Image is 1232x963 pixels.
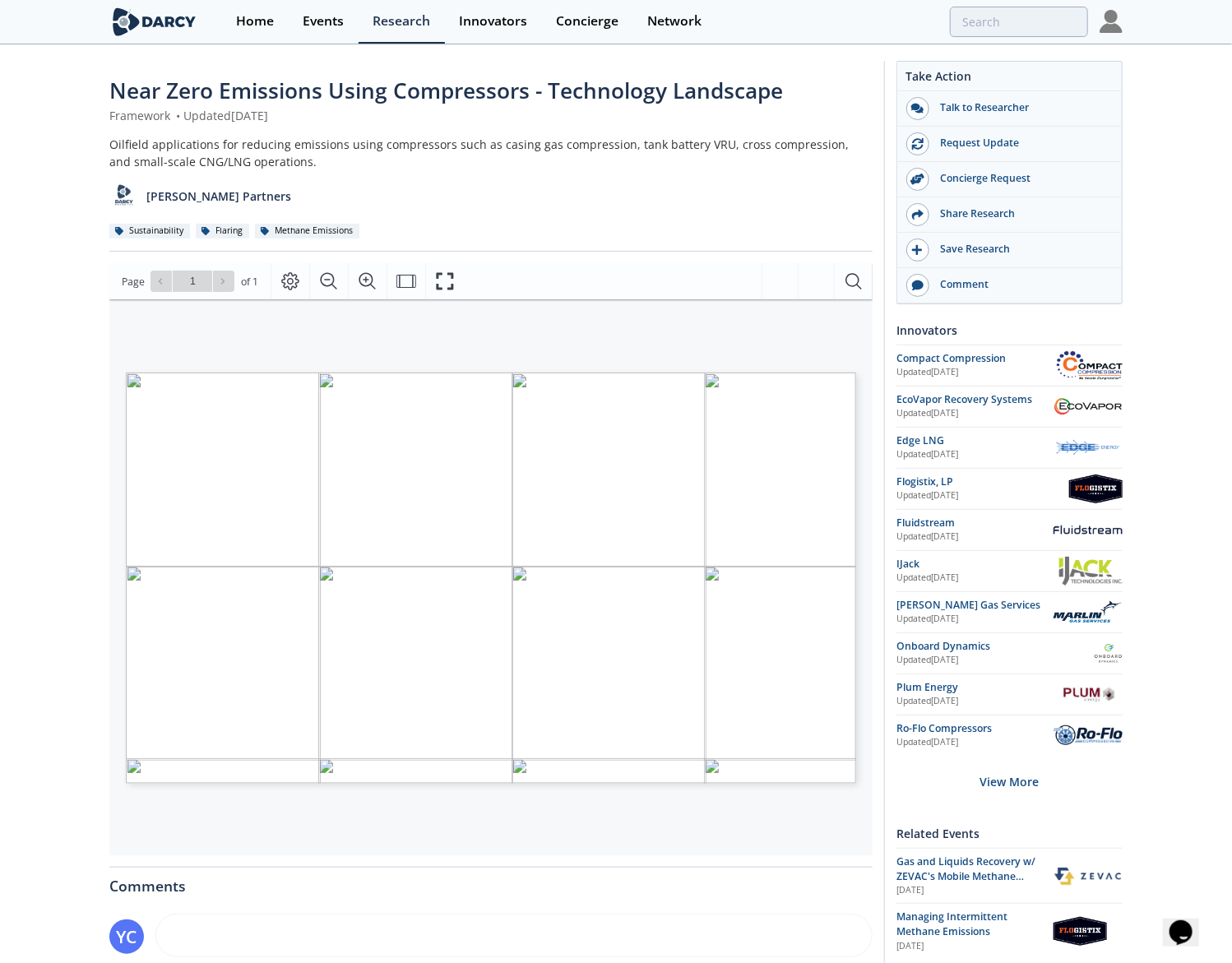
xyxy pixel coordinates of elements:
img: Plum Energy [1056,680,1123,709]
a: IJack Updated[DATE] IJack [896,557,1123,586]
img: Onboard Dynamics [1094,639,1123,668]
img: logo-wide.svg [109,7,199,36]
img: Edge LNG [1054,438,1123,456]
div: [DATE] [896,884,1042,897]
img: Flogistix, LP [1054,917,1107,946]
a: Plum Energy Updated[DATE] Plum Energy [896,680,1123,709]
div: Updated [DATE] [896,407,1054,420]
div: Research [373,15,430,28]
a: Flogistix, LP Updated[DATE] Flogistix, LP [896,475,1123,503]
div: Sustainability [109,224,190,238]
div: Related Events [896,819,1123,848]
div: Network [647,15,702,28]
div: [DATE] [896,940,1042,953]
a: Gas and Liquids Recovery w/ ZEVAC's Mobile Methane Mitigation Compressor [DATE] ZEVAC [896,854,1123,898]
div: Events [303,15,344,28]
a: Ro-Flo Compressors Updated[DATE] Ro-Flo Compressors [896,721,1123,750]
div: Edge LNG [896,433,1054,448]
div: Innovators [896,316,1123,345]
div: Comments [109,868,873,894]
div: Updated [DATE] [896,489,1069,502]
div: Updated [DATE] [896,695,1056,708]
p: [PERSON_NAME] Partners [147,188,292,205]
img: Compact Compression [1057,351,1123,380]
div: EcoVapor Recovery Systems [896,392,1054,407]
input: Advanced Search [950,7,1088,37]
div: Updated [DATE] [896,736,1054,749]
div: Updated [DATE] [896,654,1094,667]
div: Save Research [929,242,1114,257]
img: Marlin Gas Services [1054,601,1123,623]
a: Onboard Dynamics Updated[DATE] Onboard Dynamics [896,639,1123,668]
div: Innovators [459,15,527,28]
a: Edge LNG Updated[DATE] Edge LNG [896,433,1123,462]
div: Fluidstream [896,516,1054,530]
img: IJack [1059,557,1123,586]
div: Compact Compression [896,351,1057,366]
div: Share Research [929,206,1114,221]
div: Updated [DATE] [896,613,1054,626]
span: Gas and Liquids Recovery w/ ZEVAC's Mobile Methane Mitigation Compressor [896,854,1035,899]
div: Oilfield applications for reducing emissions using compressors such as casing gas compression, ta... [109,136,873,170]
div: Talk to Researcher [929,100,1114,115]
a: Managing Intermittent Methane Emissions [DATE] Flogistix, LP [896,910,1123,953]
div: Updated [DATE] [896,572,1059,585]
iframe: chat widget [1163,897,1216,947]
img: Profile [1100,10,1123,33]
div: [PERSON_NAME] Gas Services [896,598,1054,613]
span: • [174,108,183,123]
div: IJack [896,557,1059,572]
div: Updated [DATE] [896,530,1054,544]
span: Near Zero Emissions Using Compressors - Technology Landscape [109,76,783,105]
img: Flogistix, LP [1069,475,1123,503]
img: EcoVapor Recovery Systems [1054,397,1123,415]
a: [PERSON_NAME] Gas Services Updated[DATE] Marlin Gas Services [896,598,1123,627]
div: Home [236,15,274,28]
div: Plum Energy [896,680,1056,695]
div: Methane Emissions [255,224,359,238]
div: Take Action [897,67,1122,91]
div: Concierge Request [929,171,1114,186]
div: Comment [929,277,1114,292]
div: Request Update [929,136,1114,150]
span: Managing Intermittent Methane Emissions [896,910,1007,938]
img: Ro-Flo Compressors [1054,725,1123,745]
div: Ro-Flo Compressors [896,721,1054,736]
div: Onboard Dynamics [896,639,1094,654]
a: Compact Compression Updated[DATE] Compact Compression [896,351,1123,380]
div: View More [896,756,1123,808]
div: YC [109,919,144,954]
div: Concierge [556,15,618,28]
div: Flogistix, LP [896,475,1069,489]
img: ZEVAC [1054,863,1123,889]
div: Updated [DATE] [896,448,1054,461]
img: Fluidstream [1054,525,1123,534]
a: Fluidstream Updated[DATE] Fluidstream [896,516,1123,544]
div: Flaring [196,224,249,238]
a: EcoVapor Recovery Systems Updated[DATE] EcoVapor Recovery Systems [896,392,1123,421]
div: Updated [DATE] [896,366,1057,379]
div: Framework Updated [DATE] [109,107,873,124]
